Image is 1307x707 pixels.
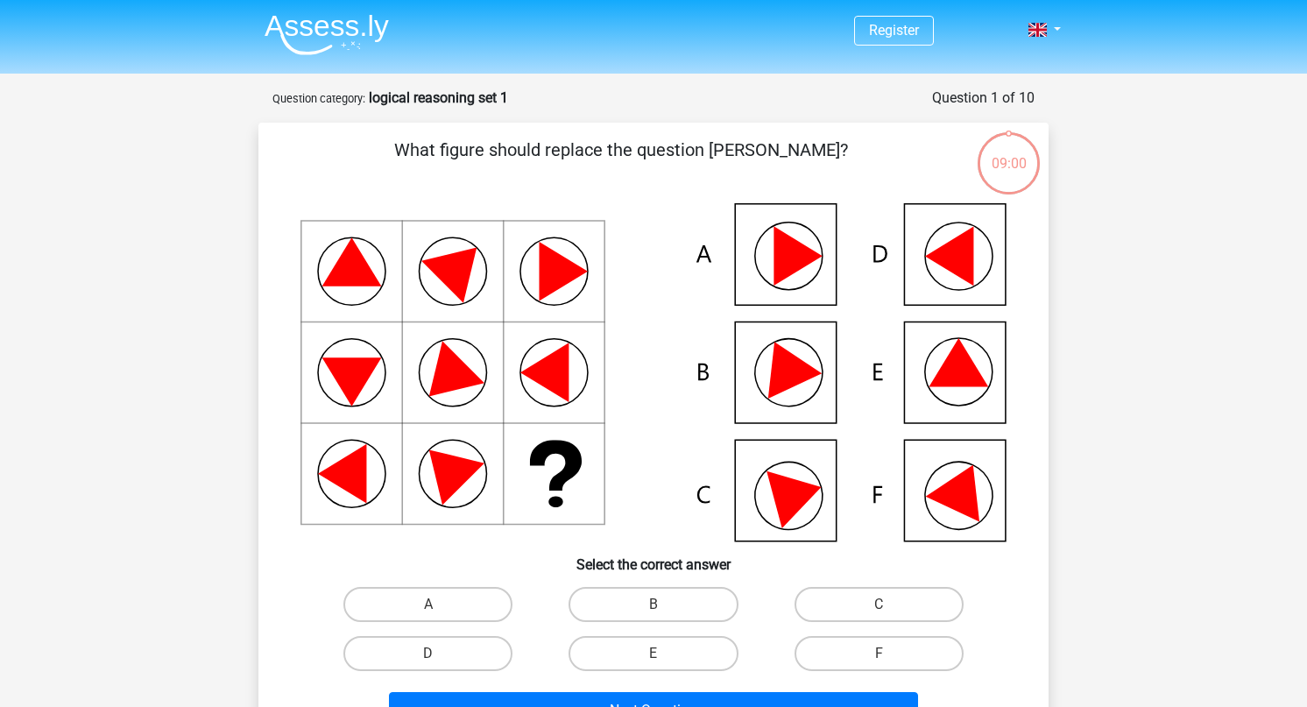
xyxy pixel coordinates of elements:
[869,22,919,39] a: Register
[343,587,512,622] label: A
[369,89,508,106] strong: logical reasoning set 1
[265,14,389,55] img: Assessly
[272,92,365,105] small: Question category:
[286,542,1021,573] h6: Select the correct answer
[569,587,738,622] label: B
[795,636,964,671] label: F
[343,636,512,671] label: D
[932,88,1035,109] div: Question 1 of 10
[976,131,1042,174] div: 09:00
[795,587,964,622] label: C
[569,636,738,671] label: E
[286,137,955,189] p: What figure should replace the question [PERSON_NAME]?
